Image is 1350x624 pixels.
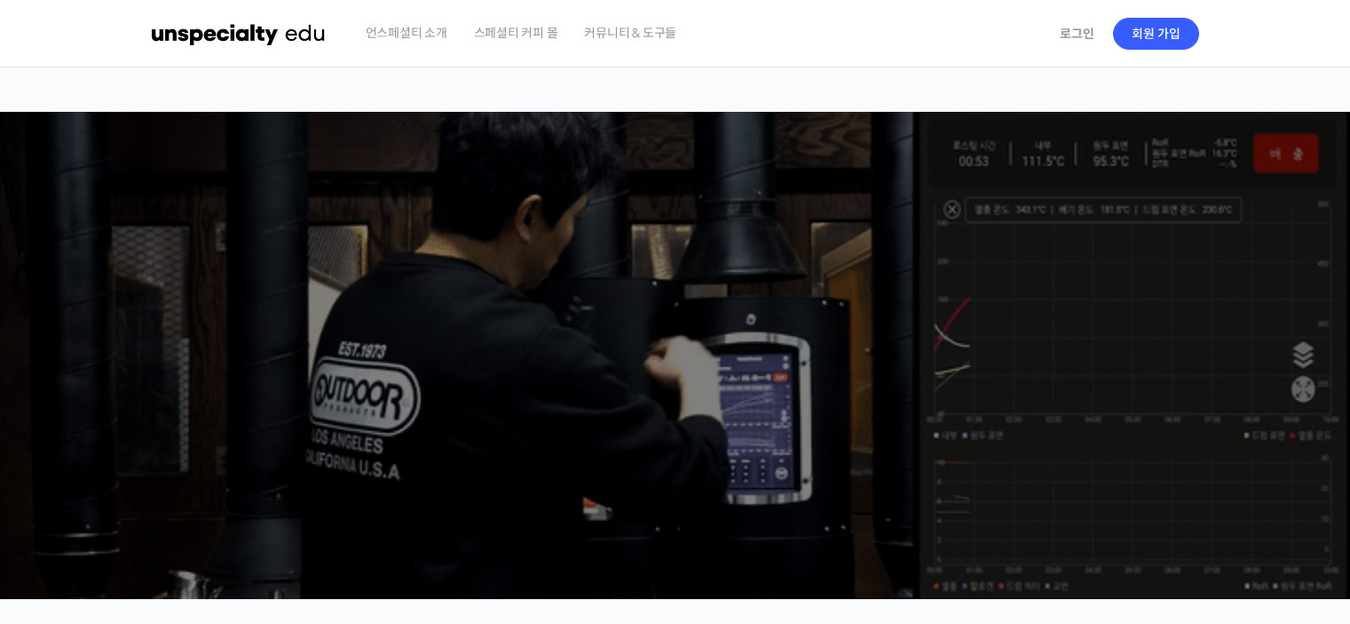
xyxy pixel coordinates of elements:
a: 회원 가입 [1113,18,1199,50]
a: 로그인 [1049,13,1105,54]
p: [PERSON_NAME]을 다하는 당신을 위해, 최고와 함께 만든 커피 클래스 [18,272,1333,361]
p: 시간과 장소에 구애받지 않고, 검증된 커리큘럼으로 [18,369,1333,394]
